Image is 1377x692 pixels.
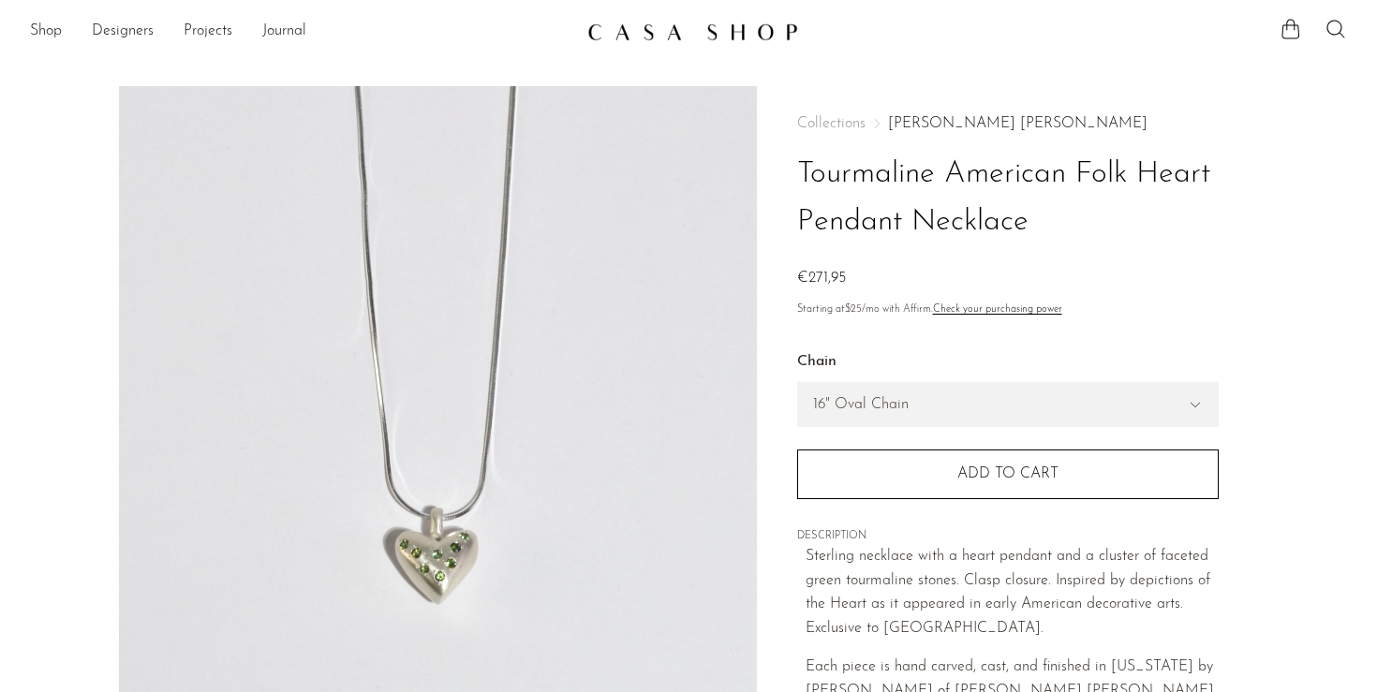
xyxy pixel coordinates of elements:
[888,116,1147,131] a: [PERSON_NAME] [PERSON_NAME]
[30,20,62,44] a: Shop
[806,545,1219,640] p: Sterling necklace with a heart pendant and a cluster of faceted green tourmaline stones. Clasp cl...
[797,116,866,131] span: Collections
[797,116,1219,131] nav: Breadcrumbs
[797,271,846,286] span: €271,95
[797,151,1219,246] h1: Tourmaline American Folk Heart Pendant Necklace
[957,465,1059,483] span: Add to cart
[933,304,1062,315] a: Check your purchasing power - Learn more about Affirm Financing (opens in modal)
[797,449,1219,498] button: Add to cart
[30,16,572,48] ul: NEW HEADER MENU
[845,304,862,315] span: $25
[30,16,572,48] nav: Desktop navigation
[797,528,1219,545] span: DESCRIPTION
[262,20,306,44] a: Journal
[797,350,1219,375] label: Chain
[184,20,232,44] a: Projects
[92,20,154,44] a: Designers
[797,302,1219,318] p: Starting at /mo with Affirm.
